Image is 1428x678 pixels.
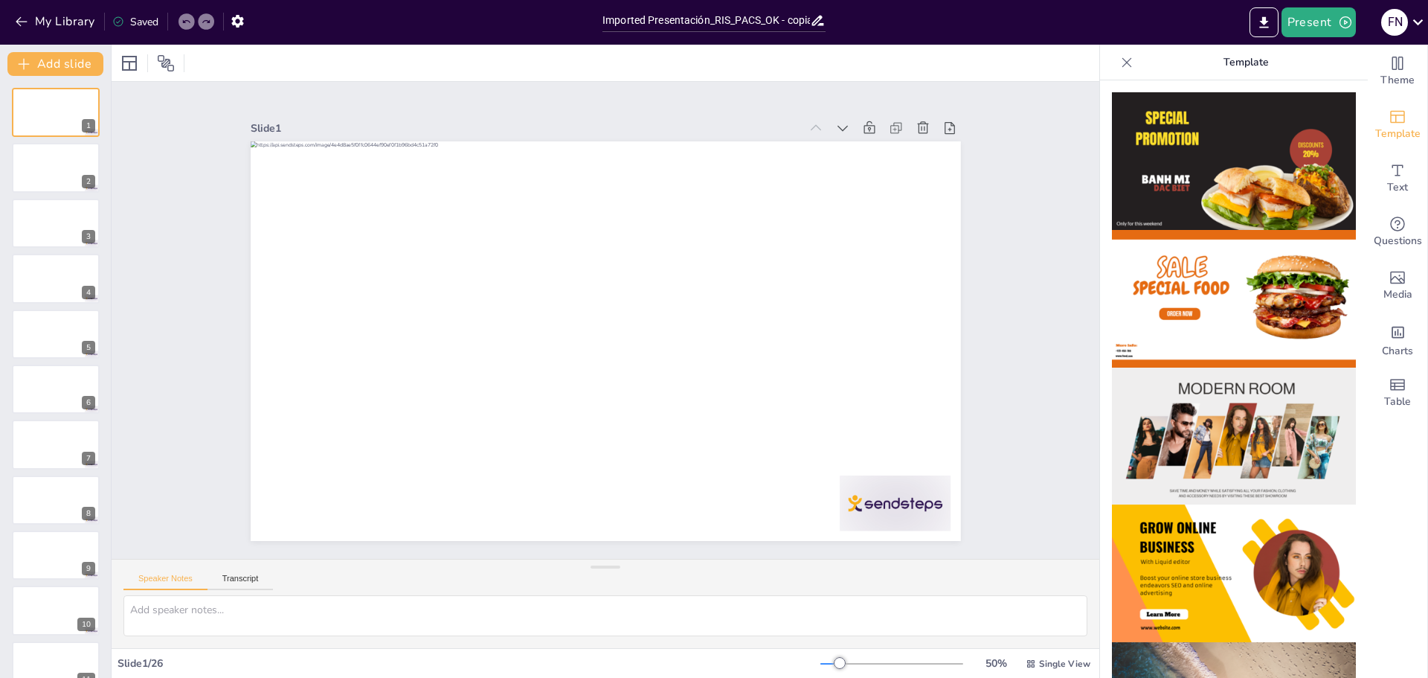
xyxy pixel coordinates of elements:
div: 3 [82,230,95,243]
img: thumb-3.png [1112,368,1356,505]
div: 10 [12,586,100,635]
div: 50 % [978,656,1014,671]
button: F N [1381,7,1408,37]
div: 3 [12,199,100,248]
div: 7 [82,452,95,465]
div: 6 [82,396,95,409]
span: Theme [1380,72,1415,89]
div: Slide 1 / 26 [118,656,820,671]
span: Charts [1382,343,1413,359]
div: 2 [12,143,100,192]
input: Insert title [602,10,810,31]
div: 4 [12,254,100,303]
span: Position [157,54,175,72]
p: Template [1139,45,1353,80]
div: Change the overall theme [1368,45,1427,98]
div: 2 [82,175,95,188]
div: Slide 1 [338,384,820,671]
span: Media [1383,287,1412,303]
div: Add ready made slides [1368,98,1427,152]
div: 1 [12,88,100,137]
div: Saved [112,15,158,29]
span: Single View [1039,658,1090,670]
div: 1 [82,119,95,132]
div: Get real-time input from your audience [1368,205,1427,259]
div: 9 [82,562,95,575]
div: F N [1381,9,1408,36]
button: Speaker Notes [123,574,208,590]
div: Add a table [1368,366,1427,420]
div: Layout [118,51,141,75]
button: Transcript [208,574,274,590]
div: 8 [12,476,100,525]
div: Add charts and graphs [1368,313,1427,366]
button: Add slide [7,52,103,76]
div: 6 [12,365,100,414]
div: 7 [12,420,100,469]
div: Add text boxes [1368,152,1427,205]
button: My Library [11,10,101,33]
button: Export to PowerPoint [1249,7,1279,37]
div: 5 [12,310,100,359]
div: Add images, graphics, shapes or video [1368,259,1427,313]
div: 10 [77,618,95,631]
img: thumb-2.png [1112,230,1356,368]
div: 5 [82,341,95,354]
span: Questions [1374,233,1422,249]
span: Table [1384,394,1411,410]
img: thumb-1.png [1112,92,1356,230]
span: Template [1375,126,1421,142]
div: 4 [82,286,95,299]
div: 8 [82,507,95,520]
div: 9 [12,531,100,580]
img: thumb-4.png [1112,505,1356,642]
span: Text [1387,179,1408,196]
button: Present [1281,7,1356,37]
